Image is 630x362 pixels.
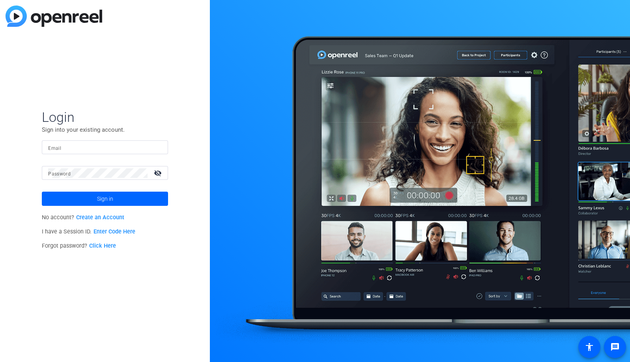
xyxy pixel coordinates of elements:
[585,342,594,352] mat-icon: accessibility
[610,342,620,352] mat-icon: message
[48,143,162,152] input: Enter Email Address
[42,228,135,235] span: I have a Session ID.
[48,146,61,151] mat-label: Email
[42,192,168,206] button: Sign in
[89,243,116,249] a: Click Here
[42,125,168,134] p: Sign into your existing account.
[42,243,116,249] span: Forgot password?
[97,189,113,209] span: Sign in
[6,6,102,27] img: blue-gradient.svg
[42,214,124,221] span: No account?
[149,167,168,179] mat-icon: visibility_off
[48,171,71,177] mat-label: Password
[93,228,135,235] a: Enter Code Here
[42,109,168,125] span: Login
[76,214,124,221] a: Create an Account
